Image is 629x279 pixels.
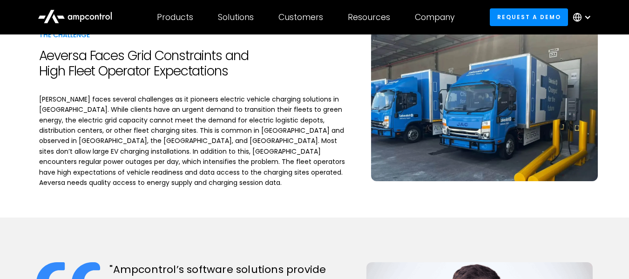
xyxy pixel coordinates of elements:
div: Customers [278,12,323,22]
div: Resources [348,12,390,22]
div: Solutions [218,12,254,22]
h2: Aeversa Faces Grid Constraints and High Fleet Operator Expectations [39,48,349,79]
div: Company [415,12,455,22]
div: Products [157,12,193,22]
p: The Challenge [39,30,349,40]
p: [PERSON_NAME] faces several challenges as it pioneers electric vehicle charging solutions in [GEO... [39,94,349,188]
a: Request a demo [490,8,568,26]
